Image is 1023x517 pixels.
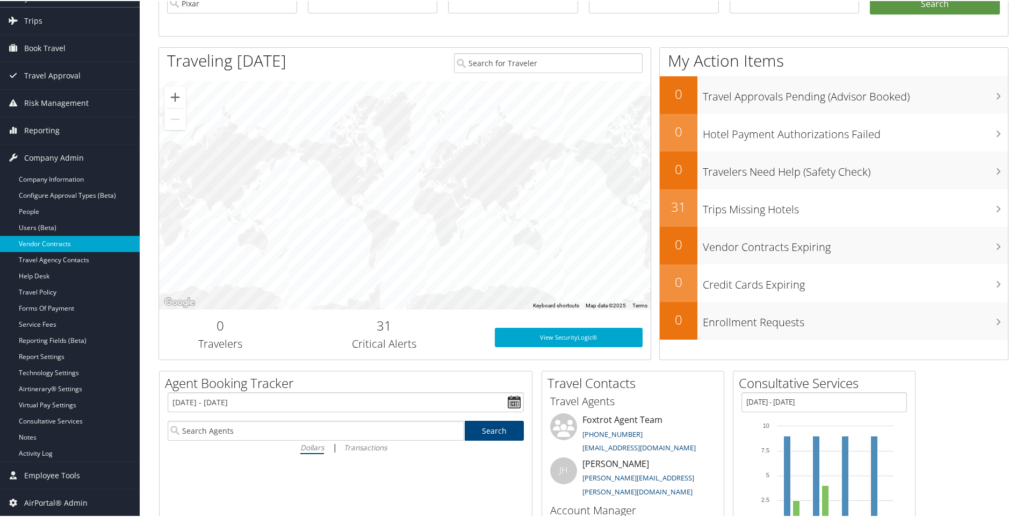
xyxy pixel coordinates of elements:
tspan: 2.5 [761,496,769,502]
h3: Travelers [167,335,274,350]
button: Zoom out [164,107,186,129]
h3: Critical Alerts [290,335,479,350]
a: [EMAIL_ADDRESS][DOMAIN_NAME] [582,442,696,451]
span: Risk Management [24,89,89,116]
li: Foxtrot Agent Team [545,412,721,456]
h3: Travel Approvals Pending (Advisor Booked) [703,83,1008,103]
a: Open this area in Google Maps (opens a new window) [162,295,197,308]
h2: 0 [660,272,697,290]
a: 0Travelers Need Help (Safety Check) [660,150,1008,188]
h2: Agent Booking Tracker [165,373,532,391]
h3: Credit Cards Expiring [703,271,1008,291]
h3: Trips Missing Hotels [703,196,1008,216]
tspan: 7.5 [761,446,769,453]
h3: Travel Agents [550,393,716,408]
h2: 0 [660,159,697,177]
h2: 0 [660,234,697,253]
h3: Account Manager [550,502,716,517]
span: Employee Tools [24,461,80,488]
a: Search [465,420,524,440]
i: Transactions [344,441,387,451]
a: 0Credit Cards Expiring [660,263,1008,301]
div: JH [550,456,577,483]
input: Search for Traveler [454,52,643,72]
h2: Travel Contacts [547,373,724,391]
input: Search Agents [168,420,464,440]
span: Map data ©2025 [586,301,626,307]
h2: 31 [660,197,697,215]
div: | [168,440,524,453]
h3: Vendor Contracts Expiring [703,233,1008,254]
a: [PHONE_NUMBER] [582,428,643,438]
h1: My Action Items [660,48,1008,71]
h2: 0 [660,310,697,328]
h3: Travelers Need Help (Safety Check) [703,158,1008,178]
a: 0Travel Approvals Pending (Advisor Booked) [660,75,1008,113]
h2: 31 [290,315,479,334]
h2: 0 [660,121,697,140]
li: [PERSON_NAME] [545,456,721,500]
h1: Traveling [DATE] [167,48,286,71]
span: Company Admin [24,143,84,170]
a: Terms (opens in new tab) [632,301,647,307]
a: [PERSON_NAME][EMAIL_ADDRESS][PERSON_NAME][DOMAIN_NAME] [582,472,694,496]
tspan: 5 [766,471,769,477]
i: Dollars [300,441,324,451]
button: Keyboard shortcuts [533,301,579,308]
h2: 0 [660,84,697,102]
span: AirPortal® Admin [24,489,88,515]
button: Zoom in [164,85,186,107]
span: Book Travel [24,34,66,61]
h3: Hotel Payment Authorizations Failed [703,120,1008,141]
a: 0Vendor Contracts Expiring [660,226,1008,263]
img: Google [162,295,197,308]
a: 0Enrollment Requests [660,301,1008,339]
span: Trips [24,6,42,33]
span: Travel Approval [24,61,81,88]
h2: Consultative Services [739,373,915,391]
span: Reporting [24,116,60,143]
tspan: 10 [763,421,769,428]
h2: 0 [167,315,274,334]
a: 31Trips Missing Hotels [660,188,1008,226]
a: View SecurityLogic® [495,327,643,346]
h3: Enrollment Requests [703,308,1008,329]
a: 0Hotel Payment Authorizations Failed [660,113,1008,150]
